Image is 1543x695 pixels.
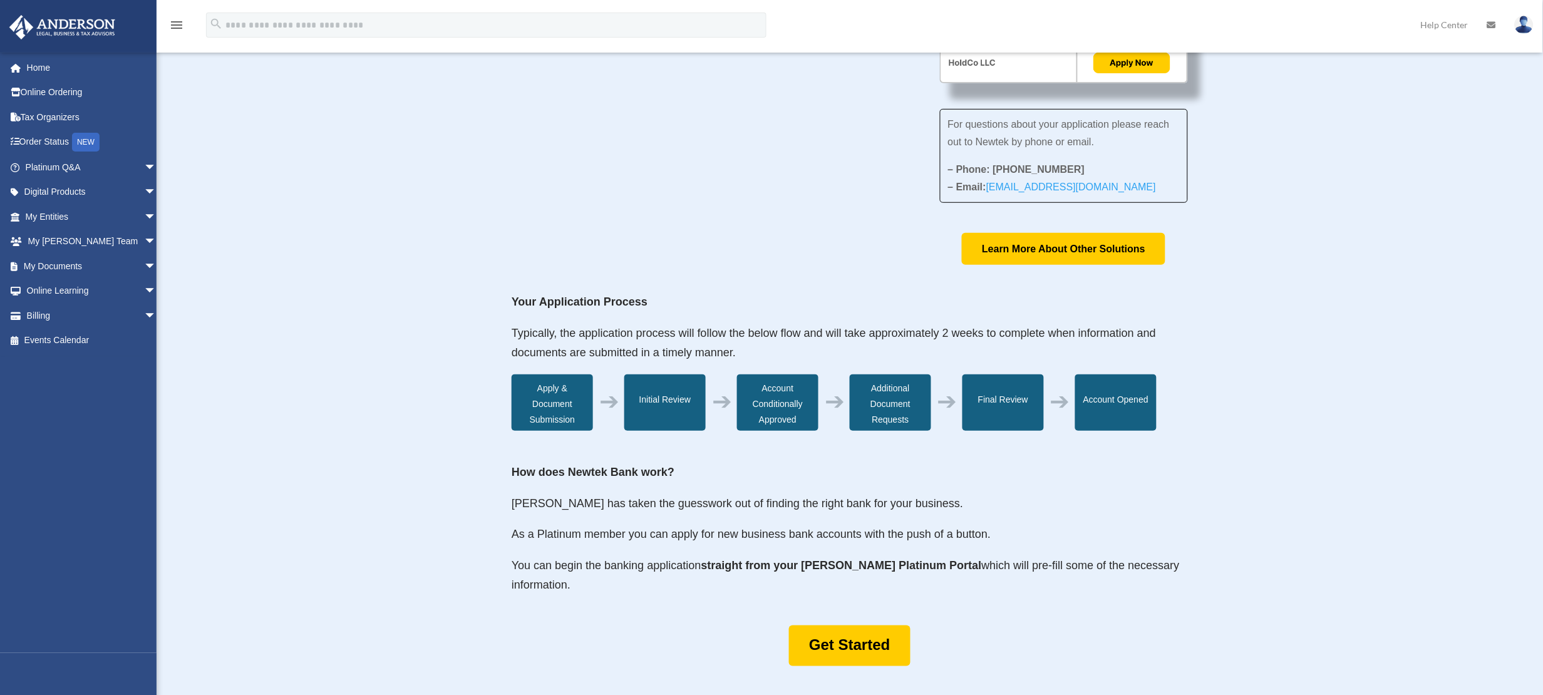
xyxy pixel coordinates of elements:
div: NEW [72,133,100,152]
div: Initial Review [624,374,706,431]
div: ➔ [712,394,732,409]
span: arrow_drop_down [144,303,169,329]
span: arrow_drop_down [144,180,169,205]
i: search [209,17,223,31]
a: Get Started [789,625,910,666]
a: Digital Productsarrow_drop_down [9,180,175,205]
span: arrow_drop_down [144,155,169,180]
div: ➔ [937,394,957,409]
strong: Your Application Process [512,296,648,308]
div: ➔ [599,394,619,409]
a: Learn More About Other Solutions [962,233,1165,265]
p: As a Platinum member you can apply for new business bank accounts with the push of a button. [512,525,1188,556]
strong: – Email: [948,182,1157,192]
strong: straight from your [PERSON_NAME] Platinum Portal [701,559,982,572]
a: menu [169,22,184,33]
i: menu [169,18,184,33]
a: Billingarrow_drop_down [9,303,175,328]
p: [PERSON_NAME] has taken the guesswork out of finding the right bank for your business. [512,494,1188,525]
span: arrow_drop_down [144,254,169,279]
strong: – Phone: [PHONE_NUMBER] [948,164,1085,175]
a: Events Calendar [9,328,175,353]
a: Tax Organizers [9,105,175,130]
img: User Pic [1515,16,1534,34]
span: arrow_drop_down [144,229,169,255]
div: ➔ [825,394,845,409]
a: My Documentsarrow_drop_down [9,254,175,279]
div: Apply & Document Submission [512,374,593,431]
a: Home [9,55,175,80]
a: Order StatusNEW [9,130,175,155]
span: arrow_drop_down [144,279,169,304]
div: Final Review [962,374,1044,431]
a: My Entitiesarrow_drop_down [9,204,175,229]
a: Online Learningarrow_drop_down [9,279,175,304]
div: Account Conditionally Approved [737,374,818,431]
a: [EMAIL_ADDRESS][DOMAIN_NAME] [986,182,1156,198]
div: Account Opened [1075,374,1157,431]
a: My [PERSON_NAME] Teamarrow_drop_down [9,229,175,254]
span: arrow_drop_down [144,204,169,230]
a: Online Ordering [9,80,175,105]
a: Platinum Q&Aarrow_drop_down [9,155,175,180]
p: You can begin the banking application which will pre-fill some of the necessary information. [512,556,1188,595]
span: Typically, the application process will follow the below flow and will take approximately 2 weeks... [512,327,1156,359]
strong: How does Newtek Bank work? [512,466,674,478]
div: ➔ [1050,394,1070,409]
img: Anderson Advisors Platinum Portal [6,15,119,39]
div: Additional Document Requests [850,374,931,431]
span: For questions about your application please reach out to Newtek by phone or email. [948,119,1170,147]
